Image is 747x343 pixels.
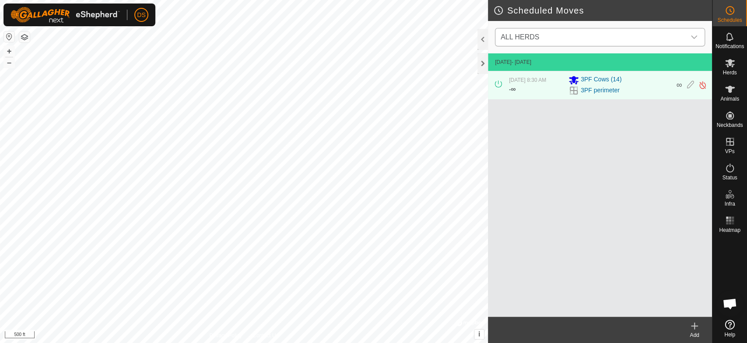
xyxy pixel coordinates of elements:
[474,329,484,339] button: i
[512,59,531,65] span: - [DATE]
[4,31,14,42] button: Reset Map
[11,7,120,23] img: Gallagher Logo
[676,80,682,89] span: ∞
[4,57,14,68] button: –
[581,86,620,95] a: 3PF perimeter
[493,5,712,16] h2: Scheduled Moves
[677,331,712,339] div: Add
[495,59,512,65] span: [DATE]
[724,201,735,206] span: Infra
[137,10,145,20] span: DS
[511,85,516,93] span: ∞
[501,33,539,41] span: ALL HERDS
[722,175,737,180] span: Status
[724,332,735,337] span: Help
[722,70,736,75] span: Herds
[717,17,742,23] span: Schedules
[698,80,707,90] img: Turn off schedule move
[4,46,14,56] button: +
[509,84,516,94] div: -
[712,316,747,341] a: Help
[497,28,685,46] span: ALL HERDS
[509,77,546,83] span: [DATE] 8:30 AM
[716,122,743,128] span: Neckbands
[581,75,621,85] span: 3PF Cows (14)
[725,149,734,154] span: VPs
[253,332,278,339] a: Contact Us
[719,227,740,233] span: Heatmap
[209,332,242,339] a: Privacy Policy
[685,28,703,46] div: dropdown trigger
[717,290,743,317] div: Open chat
[715,44,744,49] span: Notifications
[478,330,480,338] span: i
[720,96,739,101] span: Animals
[19,32,30,42] button: Map Layers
